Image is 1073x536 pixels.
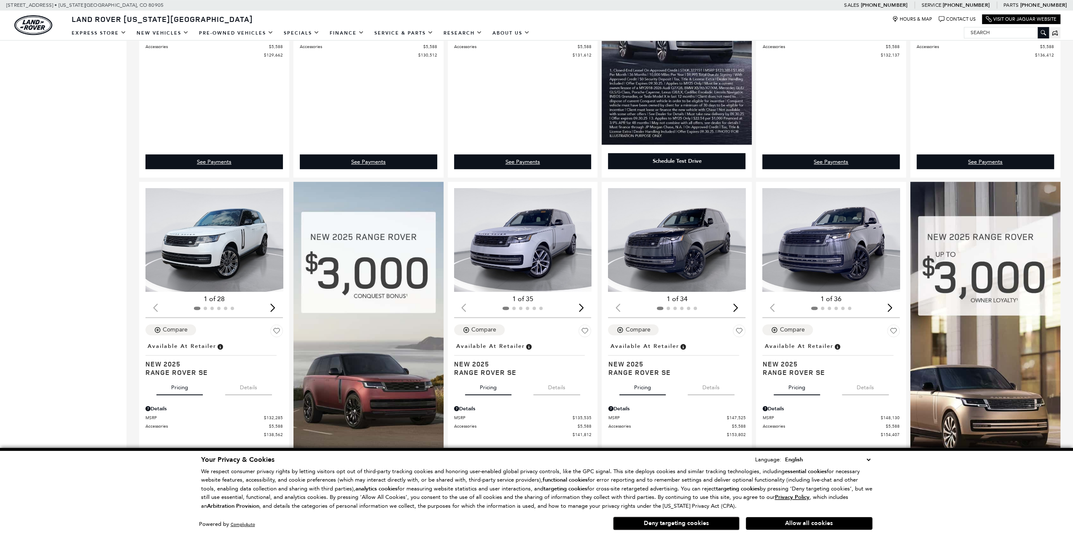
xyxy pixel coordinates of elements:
[454,188,592,292] div: 1 / 2
[194,26,279,40] a: Pre-Owned Vehicles
[608,188,746,292] img: 2025 Land Rover Range Rover SE 1
[842,377,889,395] button: details tab
[774,377,820,395] button: pricing tab
[964,27,1049,38] input: Search
[454,423,578,429] span: Accessories
[269,423,283,429] span: $5,588
[619,377,666,395] button: pricing tab
[608,153,745,169] div: Schedule Test Drive
[943,2,990,8] a: [PHONE_NUMBER]
[881,52,900,58] span: $132,137
[525,342,532,351] span: Vehicle is in stock and ready for immediate delivery. Due to demand, availability is subject to c...
[762,188,901,292] div: 1 / 2
[762,368,893,377] span: Range Rover SE
[487,26,535,40] a: About Us
[231,522,255,527] a: ComplyAuto
[145,52,283,58] a: $129,662
[775,494,809,500] a: Privacy Policy
[471,326,496,334] div: Compare
[145,415,264,421] span: MSRP
[608,423,731,429] span: Accessories
[270,324,283,340] button: Save Vehicle
[325,26,369,40] a: Finance
[145,405,283,412] div: Pricing Details - Range Rover SE
[163,326,188,334] div: Compare
[917,43,1040,50] span: Accessories
[145,188,284,292] div: 1 / 2
[454,431,592,438] a: $141,812
[939,16,976,22] a: Contact Us
[456,342,525,351] span: Available at Retailer
[917,154,1054,169] div: undefined - Range Rover SE
[785,468,827,475] strong: essential cookies
[886,43,900,50] span: $5,588
[746,517,872,530] button: Allow all cookies
[762,324,813,335] button: Compare Vehicle
[207,502,259,510] strong: Arbitration Provision
[762,154,900,169] div: undefined - Range Rover SE
[145,423,283,429] a: Accessories $5,588
[1003,2,1019,8] span: Parts
[1020,2,1067,8] a: [PHONE_NUMBER]
[201,467,872,511] p: We respect consumer privacy rights by letting visitors opt out of third-party tracking cookies an...
[762,415,881,421] span: MSRP
[892,16,932,22] a: Hours & Map
[726,415,745,421] span: $147,525
[145,423,269,429] span: Accessories
[454,43,592,50] a: Accessories $5,588
[608,294,745,304] div: 1 of 34
[132,26,194,40] a: New Vehicles
[775,493,809,501] u: Privacy Policy
[533,377,580,395] button: details tab
[145,43,283,50] a: Accessories $5,588
[454,52,592,58] a: $131,612
[454,368,585,377] span: Range Rover SE
[716,485,760,493] strong: targeting cookies
[67,26,535,40] nav: Main Navigation
[145,415,283,421] a: MSRP $132,285
[438,26,487,40] a: Research
[300,154,437,169] a: See Payments
[454,294,592,304] div: 1 of 35
[199,522,255,527] div: Powered by
[145,340,283,377] a: Available at RetailerNew 2025Range Rover SE
[608,360,739,368] span: New 2025
[418,52,437,58] span: $130,512
[572,52,591,58] span: $131,612
[613,517,740,530] button: Deny targeting cookies
[300,43,423,50] span: Accessories
[762,43,900,50] a: Accessories $5,588
[881,415,900,421] span: $148,130
[608,415,726,421] span: MSRP
[575,298,587,317] div: Next slide
[454,340,592,377] a: Available at RetailerNew 2025Range Rover SE
[762,294,900,304] div: 1 of 36
[783,455,872,464] select: Language Select
[267,298,279,317] div: Next slide
[780,326,804,334] div: Compare
[454,360,585,368] span: New 2025
[67,14,258,24] a: Land Rover [US_STATE][GEOGRAPHIC_DATA]
[577,43,591,50] span: $5,588
[608,324,659,335] button: Compare Vehicle
[762,52,900,58] a: $132,137
[145,43,269,50] span: Accessories
[733,324,745,340] button: Save Vehicle
[608,431,745,438] a: $153,802
[625,326,650,334] div: Compare
[300,52,437,58] a: $130,512
[726,431,745,438] span: $153,802
[608,405,745,412] div: Pricing Details - Range Rover SE
[300,154,437,169] div: undefined - Range Rover SE
[454,154,592,169] div: undefined - Range Rover SE
[833,342,841,351] span: Vehicle is in stock and ready for immediate delivery. Due to demand, availability is subject to c...
[762,415,900,421] a: MSRP $148,130
[608,340,745,377] a: Available at RetailerNew 2025Range Rover SE
[764,342,833,351] span: Available at Retailer
[454,415,592,421] a: MSRP $135,535
[543,485,587,493] strong: targeting cookies
[145,368,277,377] span: Range Rover SE
[454,324,505,335] button: Compare Vehicle
[300,43,437,50] a: Accessories $5,588
[921,2,941,8] span: Service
